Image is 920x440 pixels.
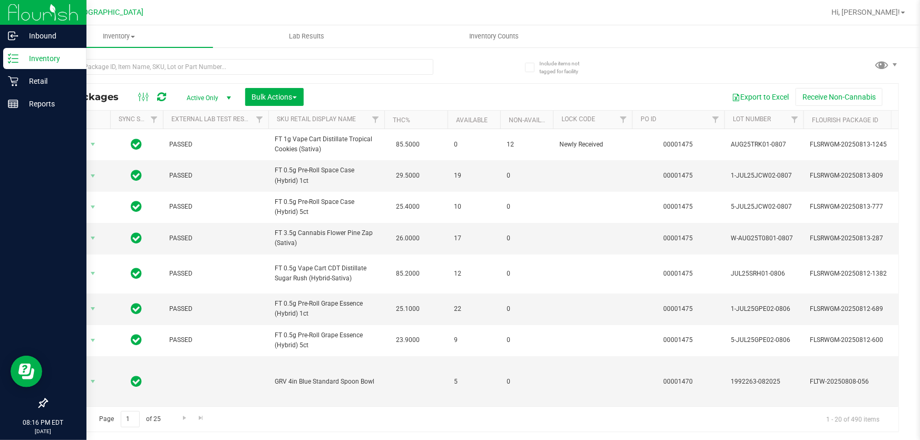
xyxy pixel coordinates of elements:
[251,111,268,129] a: Filter
[121,411,140,427] input: 1
[731,140,797,150] span: AUG25TRK01-0807
[72,8,144,17] span: [GEOGRAPHIC_DATA]
[146,111,163,129] a: Filter
[509,116,556,124] a: Non-Available
[454,377,494,387] span: 5
[454,269,494,279] span: 12
[252,93,297,101] span: Bulk Actions
[810,233,913,243] span: FLSRWGM-20250813-287
[507,304,547,314] span: 0
[18,30,82,42] p: Inbound
[18,97,82,110] p: Reports
[245,88,304,106] button: Bulk Actions
[391,199,425,214] span: 25.4000
[46,59,433,75] input: Search Package ID, Item Name, SKU, Lot or Part Number...
[507,140,547,150] span: 12
[277,115,356,123] a: Sku Retail Display Name
[812,116,878,124] a: Flourish Package ID
[810,377,913,387] span: FLTW-20250808-056
[733,115,771,123] a: Lot Number
[810,335,913,345] span: FLSRWGM-20250812-600
[664,336,693,344] a: 00001475
[731,377,797,387] span: 1992263-082025
[25,32,213,41] span: Inventory
[400,25,588,47] a: Inventory Counts
[786,111,803,129] a: Filter
[731,233,797,243] span: W-AUG25T0801-0807
[391,266,425,281] span: 85.2000
[275,165,378,185] span: FT 0.5g Pre-Roll Space Case (Hybrid) 1ct
[131,266,142,281] span: In Sync
[454,304,494,314] span: 22
[391,333,425,348] span: 23.9000
[177,411,192,425] a: Go to the next page
[275,32,338,41] span: Lab Results
[664,378,693,385] a: 00001470
[393,116,410,124] a: THC%
[810,269,913,279] span: FLSRWGM-20250812-1382
[707,111,724,129] a: Filter
[454,140,494,150] span: 0
[664,203,693,210] a: 00001475
[391,137,425,152] span: 85.5000
[818,411,888,427] span: 1 - 20 of 490 items
[275,377,378,387] span: GRV 4in Blue Standard Spoon Bowl
[664,234,693,242] a: 00001475
[664,172,693,179] a: 00001475
[171,115,254,123] a: External Lab Test Result
[391,231,425,246] span: 26.0000
[86,374,100,389] span: select
[539,60,592,75] span: Include items not tagged for facility
[86,200,100,214] span: select
[810,171,913,181] span: FLSRWGM-20250813-809
[8,99,18,109] inline-svg: Reports
[725,88,796,106] button: Export to Excel
[5,427,82,435] p: [DATE]
[169,335,262,345] span: PASSED
[275,134,378,154] span: FT 1g Vape Cart Distillate Tropical Cookies (Sativa)
[810,304,913,314] span: FLSRWGM-20250812-689
[131,333,142,347] span: In Sync
[275,299,378,319] span: FT 0.5g Pre-Roll Grape Essence (Hybrid) 1ct
[131,301,142,316] span: In Sync
[8,53,18,64] inline-svg: Inventory
[731,335,797,345] span: 5-JUL25GPE02-0806
[86,333,100,348] span: select
[796,88,883,106] button: Receive Non-Cannabis
[731,171,797,181] span: 1-JUL25JCW02-0807
[275,228,378,248] span: FT 3.5g Cannabis Flower Pine Zap (Sativa)
[831,8,900,16] span: Hi, [PERSON_NAME]!
[55,91,129,103] span: All Packages
[810,140,913,150] span: FLSRWGM-20250813-1245
[731,202,797,212] span: 5-JUL25JCW02-0807
[169,233,262,243] span: PASSED
[561,115,595,123] a: Lock Code
[86,137,100,152] span: select
[507,171,547,181] span: 0
[615,111,632,129] a: Filter
[391,301,425,317] span: 25.1000
[90,411,170,427] span: Page of 25
[169,202,262,212] span: PASSED
[5,418,82,427] p: 08:16 PM EDT
[507,269,547,279] span: 0
[131,137,142,152] span: In Sync
[391,168,425,183] span: 29.5000
[25,25,213,47] a: Inventory
[664,305,693,312] a: 00001475
[169,304,262,314] span: PASSED
[731,269,797,279] span: JUL25SRH01-0806
[810,202,913,212] span: FLSRWGM-20250813-777
[18,52,82,65] p: Inventory
[275,197,378,217] span: FT 0.5g Pre-Roll Space Case (Hybrid) 5ct
[131,374,142,389] span: In Sync
[454,335,494,345] span: 9
[8,31,18,41] inline-svg: Inbound
[731,304,797,314] span: 1-JUL25GPE02-0806
[454,202,494,212] span: 10
[507,233,547,243] span: 0
[559,140,626,150] span: Newly Received
[507,335,547,345] span: 0
[86,169,100,183] span: select
[131,231,142,246] span: In Sync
